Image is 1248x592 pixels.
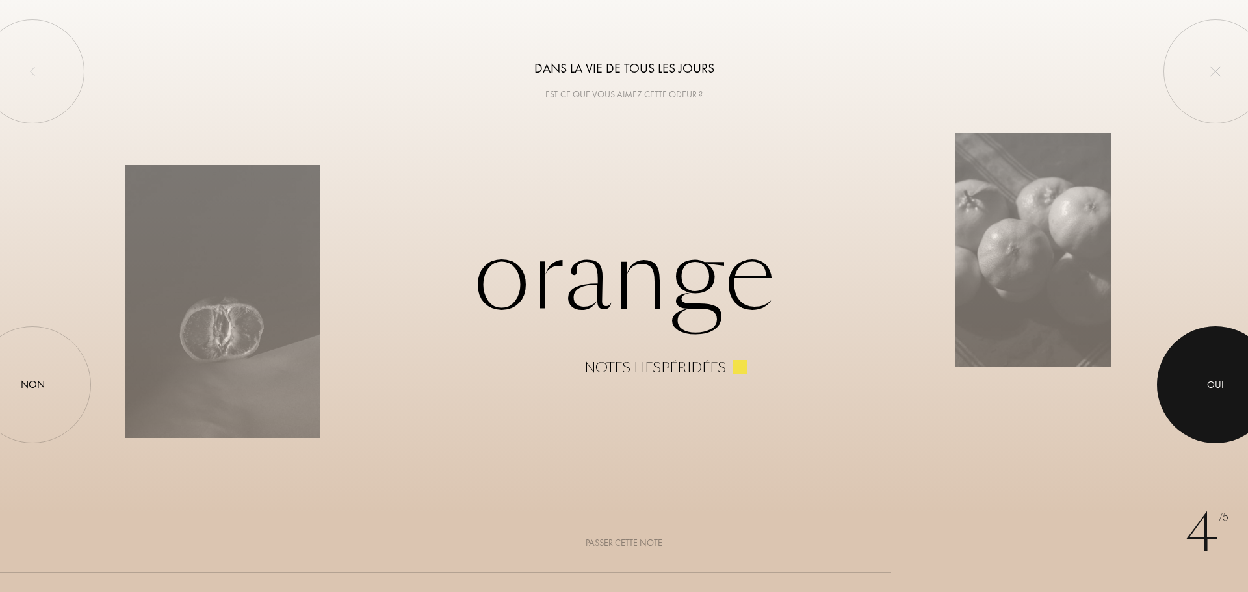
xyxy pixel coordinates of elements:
span: /5 [1219,510,1228,525]
div: 4 [1185,495,1228,573]
div: Oui [1207,378,1224,393]
div: Notes hespéridées [584,360,726,376]
div: Non [21,377,45,393]
div: Passer cette note [586,536,662,550]
div: Orange [125,217,1123,376]
img: left_onboard.svg [27,66,38,77]
img: quit_onboard.svg [1210,66,1221,77]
